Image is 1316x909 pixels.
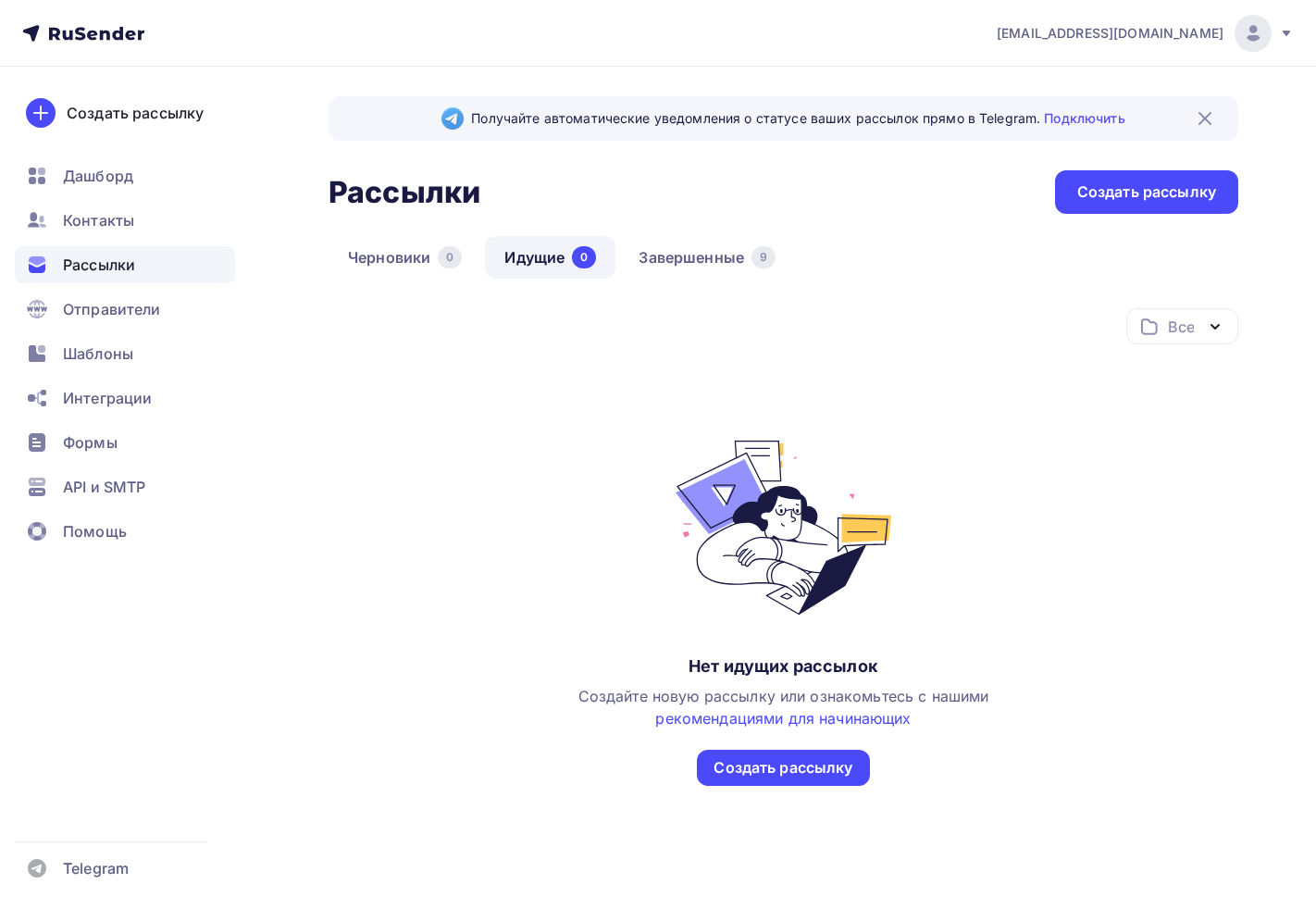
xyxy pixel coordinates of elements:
[63,298,161,320] span: Отправители
[1168,316,1194,338] div: Все
[15,424,235,461] a: Формы
[63,857,129,879] span: Telegram
[15,291,235,328] a: Отправители
[63,342,133,365] span: Шаблоны
[15,335,235,372] a: Шаблоны
[751,246,776,268] div: 9
[997,24,1223,43] span: [EMAIL_ADDRESS][DOMAIN_NAME]
[63,165,133,187] span: Дашборд
[578,687,989,728] span: Создайте новую рассылку или ознакомьтесь с нашими
[1126,308,1238,344] button: Все
[619,236,795,279] a: Завершенные9
[15,202,235,239] a: Контакты
[63,387,152,409] span: Интеграции
[1077,181,1216,203] div: Создать рассылку
[689,655,878,678] div: Нет идущих рассылок
[15,157,235,194] a: Дашборд
[67,102,204,124] div: Создать рассылку
[15,246,235,283] a: Рассылки
[655,709,911,728] a: рекомендациями для начинающих
[63,476,145,498] span: API и SMTP
[63,254,135,276] span: Рассылки
[63,209,134,231] span: Контакты
[572,246,596,268] div: 0
[438,246,462,268] div: 0
[329,174,480,211] h2: Рассылки
[63,520,127,542] span: Помощь
[63,431,118,454] span: Формы
[1044,110,1124,126] a: Подключить
[997,15,1294,52] a: [EMAIL_ADDRESS][DOMAIN_NAME]
[714,757,852,778] div: Создать рассылку
[329,236,481,279] a: Черновики0
[485,236,615,279] a: Идущие0
[441,107,464,130] img: Telegram
[471,109,1124,128] span: Получайте автоматические уведомления о статусе ваших рассылок прямо в Telegram.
